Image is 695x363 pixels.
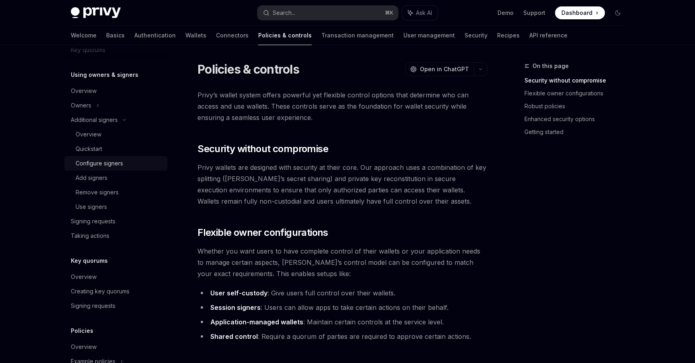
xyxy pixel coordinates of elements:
[106,26,125,45] a: Basics
[257,6,398,20] button: Search...⌘K
[524,87,631,100] a: Flexible owner configurations
[524,100,631,113] a: Robust policies
[64,127,167,142] a: Overview
[561,9,592,17] span: Dashboard
[524,74,631,87] a: Security without compromise
[524,113,631,126] a: Enhanced security options
[64,214,167,229] a: Signing requests
[403,26,455,45] a: User management
[76,173,107,183] div: Add signers
[416,9,432,17] span: Ask AI
[611,6,624,19] button: Toggle dark mode
[197,302,487,313] li: : Users can allow apps to take certain actions on their behalf.
[497,26,520,45] a: Recipes
[76,144,102,154] div: Quickstart
[258,26,312,45] a: Policies & controls
[76,159,123,168] div: Configure signers
[64,185,167,200] a: Remove signers
[64,270,167,284] a: Overview
[197,162,487,207] span: Privy wallets are designed with security at their core. Our approach uses a combination of key sp...
[185,26,206,45] a: Wallets
[71,342,97,352] div: Overview
[197,331,487,342] li: : Require a quorum of parties are required to approve certain actions.
[197,226,328,239] span: Flexible owner configurations
[71,256,108,266] h5: Key quorums
[71,272,97,282] div: Overview
[71,217,115,226] div: Signing requests
[71,115,118,125] div: Additional signers
[385,10,393,16] span: ⌘ K
[64,84,167,98] a: Overview
[71,7,121,19] img: dark logo
[64,229,167,243] a: Taking actions
[529,26,568,45] a: API reference
[321,26,394,45] a: Transaction management
[76,188,119,197] div: Remove signers
[405,62,474,76] button: Open in ChatGPT
[64,142,167,156] a: Quickstart
[64,284,167,299] a: Creating key quorums
[76,130,101,139] div: Overview
[498,9,514,17] a: Demo
[71,70,138,80] h5: Using owners & signers
[71,326,93,336] h5: Policies
[465,26,487,45] a: Security
[197,245,487,279] span: Whether you want users to have complete control of their wallets or your application needs to man...
[197,62,299,76] h1: Policies & controls
[273,8,295,18] div: Search...
[402,6,438,20] button: Ask AI
[197,142,328,155] span: Security without compromise
[197,287,487,299] li: : Give users full control over their wallets.
[76,202,107,212] div: Use signers
[71,301,115,311] div: Signing requests
[64,156,167,171] a: Configure signers
[210,318,303,326] strong: Application-managed wallets
[210,289,267,297] strong: User self-custody
[216,26,249,45] a: Connectors
[555,6,605,19] a: Dashboard
[134,26,176,45] a: Authentication
[210,332,258,340] strong: Shared control
[533,61,569,71] span: On this page
[71,86,97,96] div: Overview
[523,9,545,17] a: Support
[64,340,167,354] a: Overview
[197,316,487,328] li: : Maintain certain controls at the service level.
[64,299,167,313] a: Signing requests
[71,101,91,110] div: Owners
[71,287,130,296] div: Creating key quorums
[64,200,167,214] a: Use signers
[71,231,109,241] div: Taking actions
[71,26,97,45] a: Welcome
[524,126,631,138] a: Getting started
[197,89,487,123] span: Privy’s wallet system offers powerful yet flexible control options that determine who can access ...
[420,65,469,73] span: Open in ChatGPT
[64,171,167,185] a: Add signers
[210,303,261,311] strong: Session signers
